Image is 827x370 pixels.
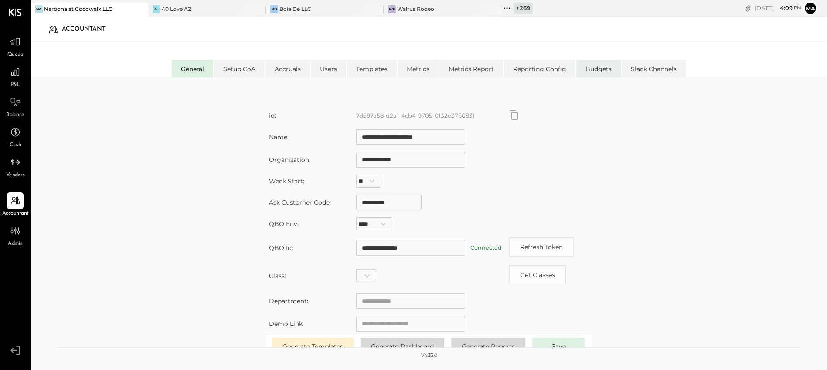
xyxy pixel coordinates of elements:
[0,192,30,218] a: Accountant
[269,133,289,141] label: Name:
[0,64,30,89] a: P&L
[551,343,566,350] span: Save
[8,240,23,248] span: Admin
[269,177,304,185] label: Week Start:
[504,60,575,77] li: Reporting Config
[269,272,286,280] label: Class:
[451,338,525,355] button: Generate Reports
[269,220,299,228] label: QBO Env:
[576,60,621,77] li: Budgets
[7,51,24,59] span: Queue
[10,141,21,149] span: Cash
[532,338,585,355] button: Save
[0,34,30,59] a: Queue
[172,60,213,77] li: General
[509,265,566,284] button: Copy id
[269,320,304,328] label: Demo Link:
[269,199,331,206] label: Ask Customer Code:
[398,60,439,77] li: Metrics
[269,156,310,164] label: Organization:
[0,124,30,149] a: Cash
[421,352,437,359] div: v 4.33.0
[439,60,503,77] li: Metrics Report
[755,4,801,12] div: [DATE]
[270,5,278,13] div: BD
[214,60,265,77] li: Setup CoA
[269,112,276,120] label: id:
[2,210,29,218] span: Accountant
[388,5,396,13] div: WR
[371,343,434,350] span: Generate Dashboard
[153,5,160,13] div: 4L
[347,60,397,77] li: Templates
[162,5,191,13] div: 40 Love AZ
[269,297,308,305] label: Department:
[62,22,114,36] div: Accountant
[265,60,310,77] li: Accruals
[282,343,343,350] span: Generate Templates
[356,112,475,119] label: 7d597a58-d2a1-4cb4-9705-0132e3760831
[509,237,574,257] button: Refresh Token
[44,5,112,13] div: Narbona at Cocowalk LLC
[272,338,354,355] button: Generate Templates
[744,3,752,13] div: copy link
[6,111,24,119] span: Balance
[803,1,817,15] button: Ma
[0,94,30,119] a: Balance
[361,338,444,355] button: Generate Dashboard
[470,244,502,251] label: Connected
[6,171,25,179] span: Vendors
[509,110,519,120] button: Copy id
[269,244,293,252] label: QBO Id:
[0,223,30,248] a: Admin
[397,5,434,13] div: Walrus Rodeo
[514,3,533,14] div: + 269
[35,5,43,13] div: Na
[622,60,686,77] li: Slack Channels
[279,5,311,13] div: Boia De LLC
[10,81,20,89] span: P&L
[0,154,30,179] a: Vendors
[462,343,515,350] span: Generate Reports
[311,60,346,77] li: Users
